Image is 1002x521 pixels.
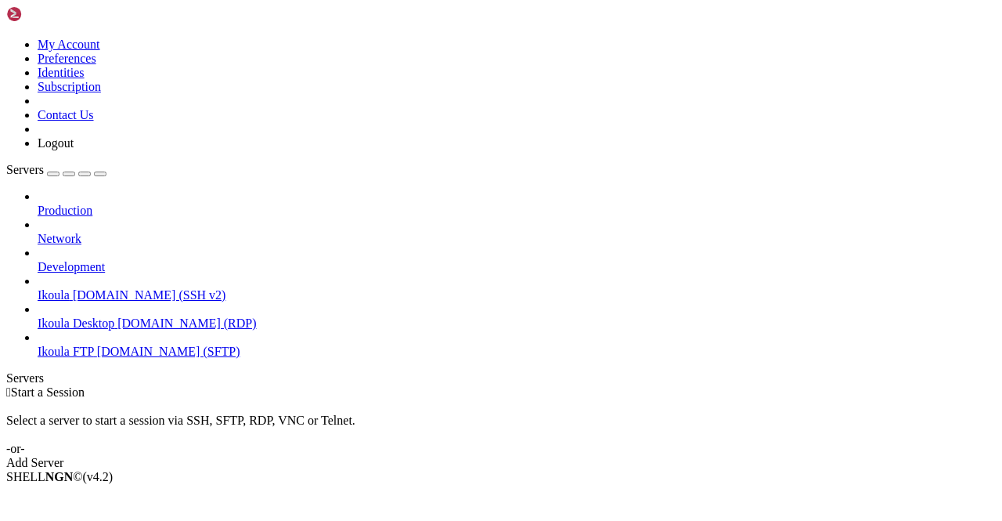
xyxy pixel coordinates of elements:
a: Ikoula FTP [DOMAIN_NAME] (SFTP) [38,345,996,359]
span: [DOMAIN_NAME] (RDP) [117,317,256,330]
a: Ikoula Desktop [DOMAIN_NAME] (RDP) [38,317,996,331]
span: Production [38,204,92,217]
b: NGN [45,470,74,483]
span: Servers [6,163,44,176]
div: Select a server to start a session via SSH, SFTP, RDP, VNC or Telnet. -or- [6,400,996,456]
span: Start a Session [11,385,85,399]
a: Production [38,204,996,218]
span: Ikoula FTP [38,345,94,358]
li: Development [38,246,996,274]
span: [DOMAIN_NAME] (SSH v2) [73,288,226,302]
a: My Account [38,38,100,51]
a: Identities [38,66,85,79]
div: Servers [6,371,996,385]
a: Servers [6,163,106,176]
span: [DOMAIN_NAME] (SFTP) [97,345,240,358]
a: Ikoula [DOMAIN_NAME] (SSH v2) [38,288,996,302]
span: 4.2.0 [83,470,114,483]
span: Network [38,232,81,245]
li: Production [38,190,996,218]
li: Network [38,218,996,246]
a: Development [38,260,996,274]
span: Ikoula Desktop [38,317,114,330]
li: Ikoula [DOMAIN_NAME] (SSH v2) [38,274,996,302]
a: Network [38,232,996,246]
a: Preferences [38,52,96,65]
img: Shellngn [6,6,96,22]
span:  [6,385,11,399]
span: Ikoula [38,288,70,302]
div: Add Server [6,456,996,470]
li: Ikoula Desktop [DOMAIN_NAME] (RDP) [38,302,996,331]
a: Contact Us [38,108,94,121]
li: Ikoula FTP [DOMAIN_NAME] (SFTP) [38,331,996,359]
span: SHELL © [6,470,113,483]
a: Logout [38,136,74,150]
a: Subscription [38,80,101,93]
span: Development [38,260,105,273]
